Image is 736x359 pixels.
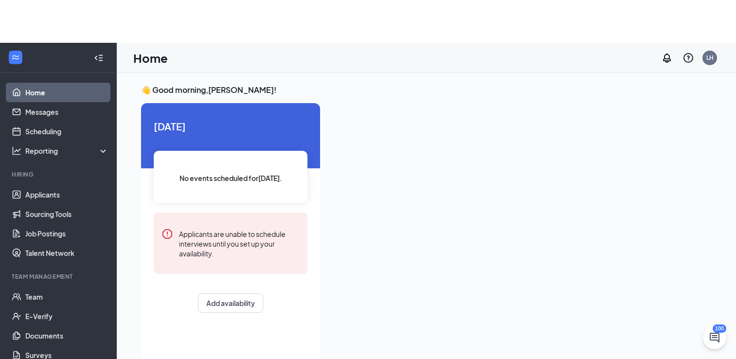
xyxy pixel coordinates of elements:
div: LH [706,54,714,62]
a: Job Postings [25,224,108,243]
svg: Analysis [12,146,21,156]
div: Team Management [12,272,107,281]
h3: 👋 Good morning, [PERSON_NAME] ! [141,85,712,95]
a: Scheduling [25,122,108,141]
div: Hiring [12,170,107,179]
span: [DATE] [154,119,307,134]
a: E-Verify [25,306,108,326]
a: Home [25,83,108,102]
button: Add availability [198,293,263,313]
div: Reporting [25,146,109,156]
div: Applicants are unable to schedule interviews until you set up your availability. [179,228,300,258]
a: Sourcing Tools [25,204,108,224]
a: Messages [25,102,108,122]
iframe: Intercom live chat [703,326,726,349]
h1: Home [133,50,168,66]
svg: Error [162,228,173,240]
svg: QuestionInfo [682,52,694,64]
a: Talent Network [25,243,108,263]
svg: Collapse [94,53,104,63]
a: Team [25,287,108,306]
a: Documents [25,326,108,345]
div: 100 [713,324,726,333]
a: Applicants [25,185,108,204]
span: No events scheduled for [DATE] . [180,173,282,183]
svg: WorkstreamLogo [11,53,20,62]
svg: Notifications [661,52,673,64]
